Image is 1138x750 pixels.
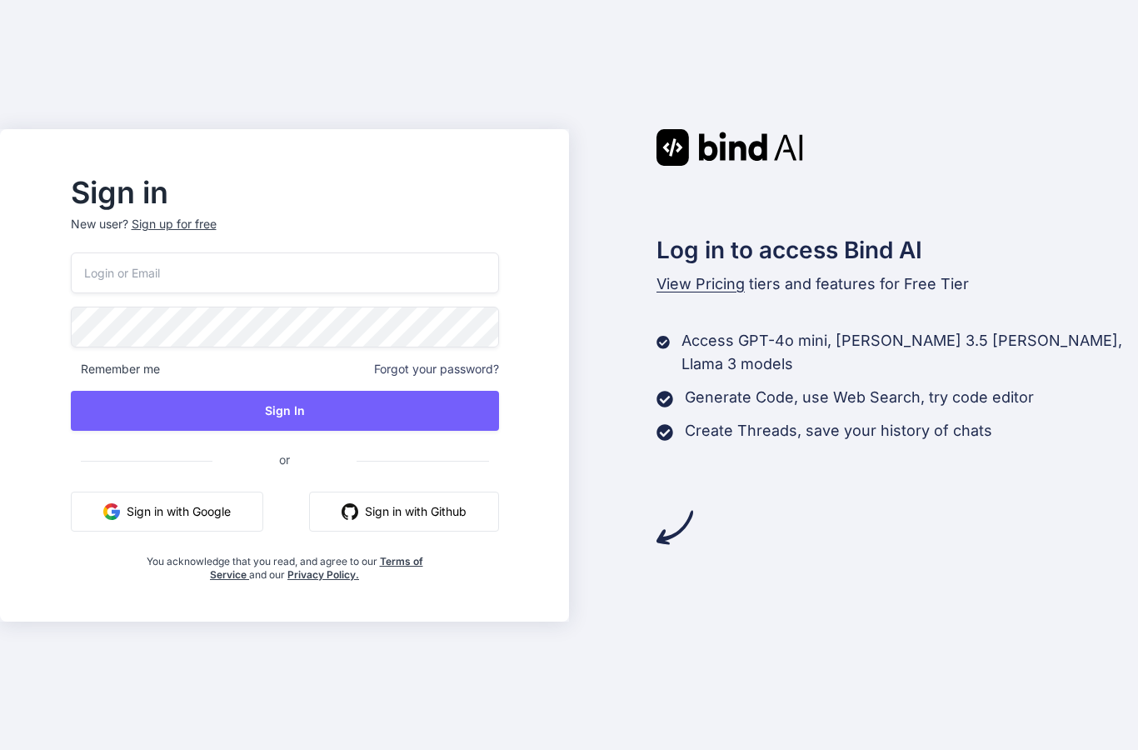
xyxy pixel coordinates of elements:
p: Create Threads, save your history of chats [685,419,992,442]
img: google [103,503,120,520]
span: View Pricing [656,275,745,292]
p: New user? [71,216,499,252]
p: Access GPT-4o mini, [PERSON_NAME] 3.5 [PERSON_NAME], Llama 3 models [681,329,1138,376]
input: Login or Email [71,252,499,293]
div: You acknowledge that you read, and agree to our and our [142,545,427,582]
h2: Sign in [71,179,499,206]
span: Forgot your password? [374,361,499,377]
h2: Log in to access Bind AI [656,232,1138,267]
p: Generate Code, use Web Search, try code editor [685,386,1034,409]
a: Privacy Policy. [287,568,359,581]
button: Sign in with Google [71,492,263,532]
span: Remember me [71,361,160,377]
div: Sign up for free [132,216,217,232]
button: Sign in with Github [309,492,499,532]
img: arrow [656,509,693,546]
a: Terms of Service [210,555,423,581]
img: github [342,503,358,520]
img: Bind AI logo [656,129,803,166]
button: Sign In [71,391,499,431]
p: tiers and features for Free Tier [656,272,1138,296]
span: or [212,439,357,480]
